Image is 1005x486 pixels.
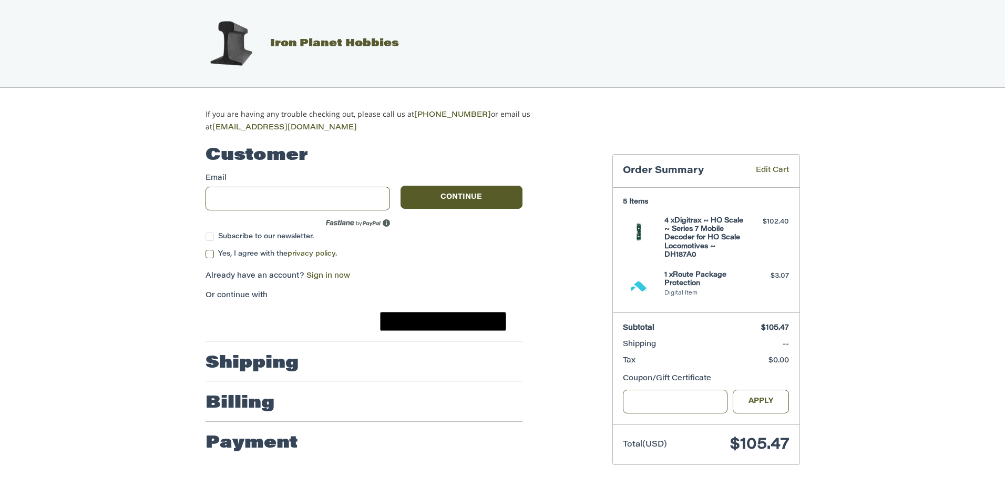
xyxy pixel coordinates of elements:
[664,271,745,288] h4: 1 x Route Package Protection
[204,17,257,70] img: Iron Planet Hobbies
[768,357,789,364] span: $0.00
[623,441,667,449] span: Total (USD)
[623,341,656,348] span: Shipping
[623,373,789,384] div: Coupon/Gift Certificate
[623,198,789,206] h3: 5 Items
[206,433,298,454] h2: Payment
[291,312,370,331] iframe: PayPal-paylater
[741,165,789,177] a: Edit Cart
[218,250,337,257] span: Yes, I agree with the .
[623,357,635,364] span: Tax
[401,186,522,209] button: Continue
[414,112,491,119] a: [PHONE_NUMBER]
[206,393,274,414] h2: Billing
[730,437,789,453] span: $105.47
[270,38,399,49] span: Iron Planet Hobbies
[664,217,745,259] h4: 4 x Digitrax ~ HO Scale ~ Series 7 Mobile Decoder for HO Scale Locomotives ~ DH187A0
[747,217,789,227] div: $102.40
[206,353,299,374] h2: Shipping
[623,390,727,413] input: Gift Certificate or Coupon Code
[202,312,281,331] iframe: PayPal-paypal
[218,233,314,240] span: Subscribe to our newsletter.
[206,173,391,184] label: Email
[212,124,357,131] a: [EMAIL_ADDRESS][DOMAIN_NAME]
[206,108,563,134] p: If you are having any trouble checking out, please call us at or email us at
[664,289,745,298] li: Digital Item
[206,271,522,282] p: Already have an account?
[206,290,522,301] p: Or continue with
[194,38,399,49] a: Iron Planet Hobbies
[623,325,654,332] span: Subtotal
[747,271,789,281] div: $3.07
[380,312,506,331] button: Google Pay
[783,341,789,348] span: --
[306,272,350,280] a: Sign in now
[733,390,789,413] button: Apply
[288,250,335,257] a: privacy policy
[206,145,308,166] h2: Customer
[623,165,741,177] h3: Order Summary
[761,325,789,332] span: $105.47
